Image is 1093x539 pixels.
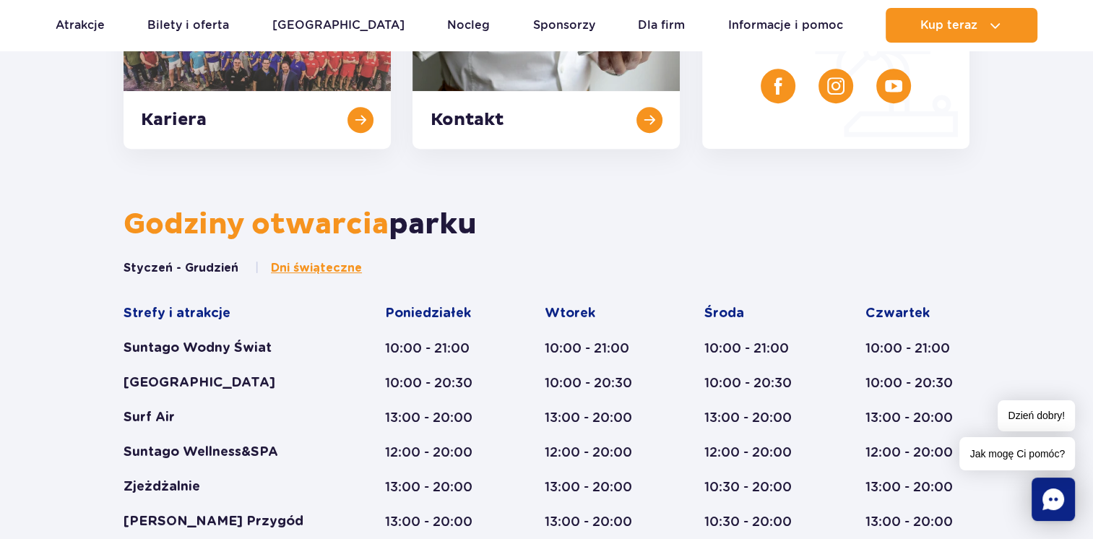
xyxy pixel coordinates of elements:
img: YouTube [885,77,902,95]
div: Suntago Wodny Świat [124,340,329,357]
div: 10:00 - 21:00 [545,340,649,357]
div: 10:00 - 21:00 [865,340,969,357]
div: 10:00 - 21:00 [704,340,810,357]
span: Dzień dobry! [998,400,1075,431]
span: Godziny otwarcia [124,207,389,243]
div: 10:00 - 21:00 [385,340,489,357]
div: 10:30 - 20:00 [704,513,810,530]
div: Środa [704,305,810,322]
span: Jak mogę Ci pomóc? [959,437,1075,470]
div: 13:00 - 20:00 [385,409,489,426]
div: Poniedziałek [385,305,489,322]
div: 12:00 - 20:00 [385,444,489,461]
div: 13:00 - 20:00 [385,513,489,530]
div: 10:00 - 20:30 [704,374,810,392]
a: Atrakcje [56,8,105,43]
button: Styczeń - Grudzień [124,260,238,276]
button: Dni świąteczne [254,260,362,276]
img: Facebook [769,77,787,95]
div: 13:00 - 20:00 [545,409,649,426]
div: Chat [1032,478,1075,521]
div: Czwartek [865,305,969,322]
button: Kup teraz [886,8,1037,43]
div: [PERSON_NAME] Przygód [124,513,329,530]
a: Bilety i oferta [147,8,229,43]
span: Dni świąteczne [271,260,362,276]
div: 10:00 - 20:30 [865,374,969,392]
div: 13:00 - 20:00 [865,409,969,426]
div: Wtorek [545,305,649,322]
div: 12:00 - 20:00 [865,444,969,461]
span: Kup teraz [920,19,977,32]
div: Strefy i atrakcje [124,305,329,322]
a: Dla firm [638,8,685,43]
div: 13:00 - 20:00 [704,409,810,426]
div: 12:00 - 20:00 [545,444,649,461]
img: Instagram [827,77,844,95]
div: [GEOGRAPHIC_DATA] [124,374,329,392]
div: 13:00 - 20:00 [385,478,489,496]
div: 10:00 - 20:30 [385,374,489,392]
a: [GEOGRAPHIC_DATA] [272,8,405,43]
div: 13:00 - 20:00 [545,513,649,530]
div: 10:30 - 20:00 [704,478,810,496]
div: Surf Air [124,409,329,426]
div: 13:00 - 20:00 [865,478,969,496]
div: 13:00 - 20:00 [865,513,969,530]
div: Suntago Wellness&SPA [124,444,329,461]
div: 10:00 - 20:30 [545,374,649,392]
div: 13:00 - 20:00 [545,478,649,496]
a: Nocleg [447,8,490,43]
h2: parku [124,207,969,243]
div: Zjeżdżalnie [124,478,329,496]
a: Sponsorzy [533,8,595,43]
a: Informacje i pomoc [728,8,843,43]
div: 12:00 - 20:00 [704,444,810,461]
